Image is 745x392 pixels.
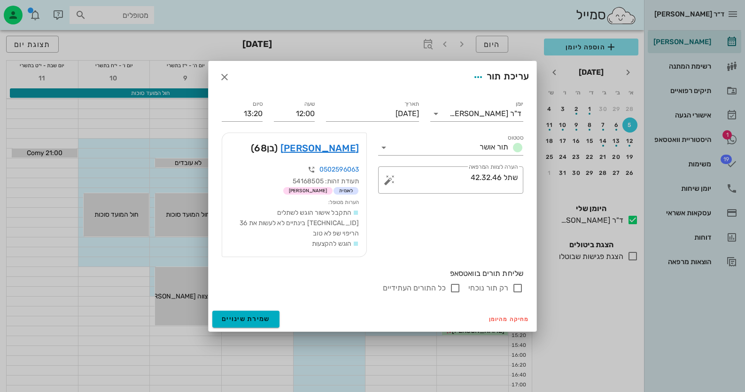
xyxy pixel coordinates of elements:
[304,101,315,108] label: שעה
[516,101,524,108] label: יומן
[328,199,359,205] small: הערות מטופל:
[238,209,359,237] span: התקבל אישור הוגש לשתלים [TECHNICAL_ID] בינתיים לא לעשות את 36 הריפוי שפ לא טוב
[212,311,279,328] button: שמירת שינויים
[469,164,518,171] label: הערה לצוות המרפאה
[339,187,353,195] span: לאומית
[404,101,419,108] label: תאריך
[253,101,263,108] label: סיום
[450,110,521,118] div: ד"ר [PERSON_NAME]
[480,142,508,151] span: תור אושר
[254,142,267,154] span: 68
[319,165,359,173] a: 0502596063
[230,176,359,187] div: תעודת זהות: 54168505
[485,313,533,326] button: מחיקה מהיומן
[222,268,523,279] div: שליחת תורים בוואטסאפ
[468,283,508,293] label: רק תור נוכחי
[383,283,446,293] label: כל התורים העתידיים
[280,141,359,156] a: [PERSON_NAME]
[222,315,270,323] span: שמירת שינויים
[489,316,529,322] span: מחיקה מהיומן
[378,140,523,155] div: סטטוסתור אושר
[312,240,351,248] span: הוגש להקצעות
[430,106,523,121] div: יומןד"ר [PERSON_NAME]
[251,141,278,156] span: (בן )
[289,187,327,195] span: [PERSON_NAME]
[470,69,529,86] div: עריכת תור
[508,134,523,141] label: סטטוס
